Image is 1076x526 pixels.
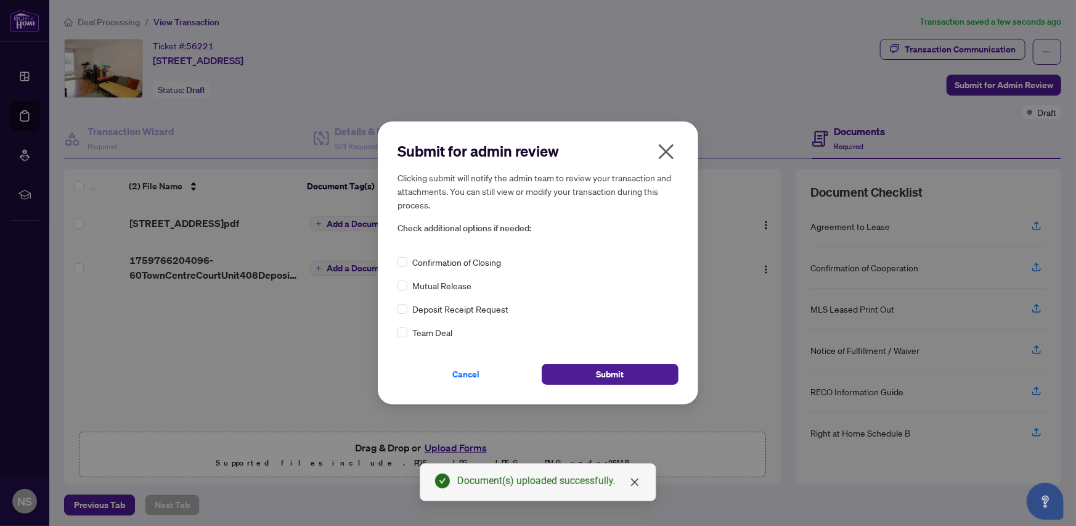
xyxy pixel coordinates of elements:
button: Open asap [1027,483,1064,520]
span: check-circle [435,474,450,488]
h2: Submit for admin review [397,141,679,161]
h5: Clicking submit will notify the admin team to review your transaction and attachments. You can st... [397,171,679,212]
span: Team Deal [412,326,452,339]
span: Mutual Release [412,279,471,292]
button: Cancel [397,364,534,385]
span: Deposit Receipt Request [412,302,508,316]
a: Close [628,475,642,489]
span: Confirmation of Closing [412,255,501,269]
span: Cancel [452,364,479,384]
span: close [656,142,676,162]
span: close [630,477,640,487]
div: Document(s) uploaded successfully. [457,474,641,488]
button: Submit [542,364,679,385]
span: Submit [597,364,624,384]
span: Check additional options if needed: [397,221,679,236]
